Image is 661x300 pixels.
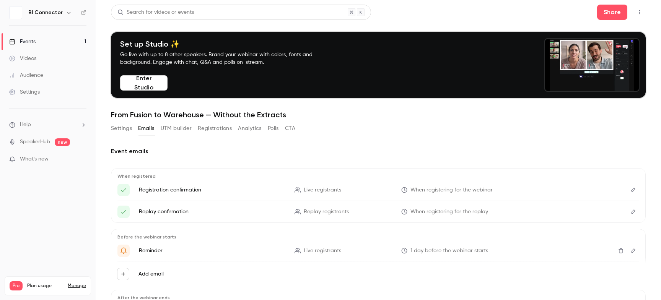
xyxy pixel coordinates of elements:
[304,208,349,216] span: Replay registrants
[20,121,31,129] span: Help
[138,122,154,135] button: Emails
[20,155,49,163] span: What's new
[597,5,627,20] button: Share
[138,270,164,278] label: Add email
[139,186,285,194] p: Registration confirmation
[9,121,86,129] li: help-dropdown-opener
[410,247,488,255] span: 1 day before the webinar starts
[55,138,70,146] span: new
[10,281,23,290] span: Pro
[410,208,488,216] span: When registering for the replay
[304,186,341,194] span: Live registrants
[117,173,639,179] p: When registered
[9,55,36,62] div: Videos
[268,122,279,135] button: Polls
[20,138,50,146] a: SpeakerHub
[117,206,639,218] li: Here's your access link to {{ event_name }}!
[627,184,639,196] button: Edit
[27,283,63,289] span: Plan usage
[627,206,639,218] button: Edit
[139,247,285,255] p: Reminder
[111,110,646,119] h1: From Fusion to Warehouse — Without the Extracts
[68,283,86,289] a: Manage
[120,75,168,91] button: Enter Studio
[117,234,639,240] p: Before the webinar starts
[627,245,639,257] button: Edit
[117,245,639,257] li: Get Ready for '{{ event_name }}' tomorrow!
[285,122,295,135] button: CTA
[139,208,285,216] p: Replay confirmation
[111,122,132,135] button: Settings
[28,9,63,16] h6: BI Connector
[9,38,36,45] div: Events
[10,6,22,19] img: BI Connector
[9,88,40,96] div: Settings
[117,184,639,196] li: Here's your access link to {{ event_name }}!
[304,247,341,255] span: Live registrants
[161,122,192,135] button: UTM builder
[238,122,262,135] button: Analytics
[198,122,232,135] button: Registrations
[120,39,330,49] h4: Set up Studio ✨
[120,51,330,66] p: Go live with up to 8 other speakers. Brand your webinar with colors, fonts and background. Engage...
[410,186,493,194] span: When registering for the webinar
[117,8,194,16] div: Search for videos or events
[615,245,627,257] button: Delete
[9,71,43,79] div: Audience
[111,147,646,156] h2: Event emails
